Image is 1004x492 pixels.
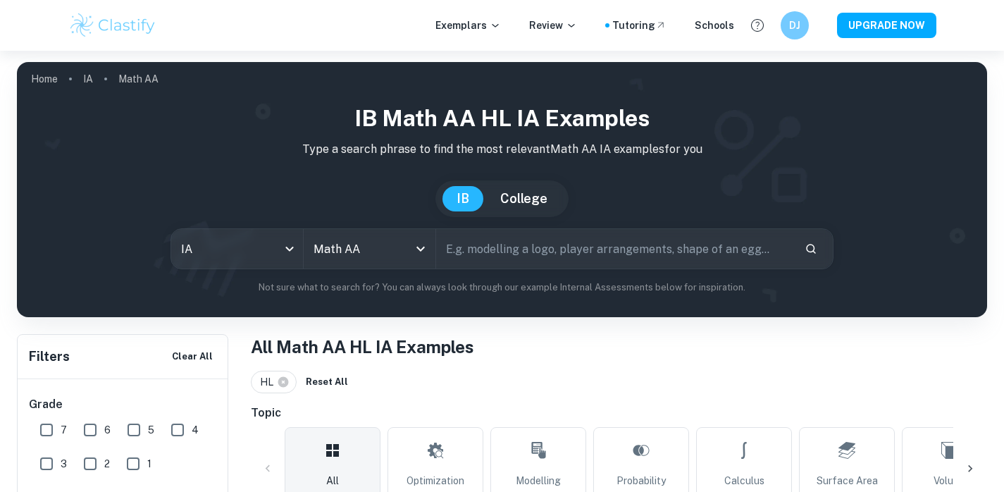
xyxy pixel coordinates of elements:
img: profile cover [17,62,987,317]
button: DJ [781,11,809,39]
button: IB [442,186,483,211]
div: IA [171,229,303,269]
button: Open [411,239,430,259]
span: 5 [148,422,154,438]
p: Not sure what to search for? You can always look through our example Internal Assessments below f... [28,281,976,295]
span: All [326,473,339,488]
span: HL [260,374,280,390]
span: 2 [104,456,110,472]
span: Volume [934,473,967,488]
h6: DJ [786,18,802,33]
button: College [486,186,562,211]
h6: Grade [29,396,218,413]
button: Clear All [168,346,216,367]
a: IA [83,69,93,89]
p: Review [529,18,577,33]
span: Calculus [724,473,764,488]
span: Optimization [407,473,464,488]
span: 7 [61,422,67,438]
div: HL [251,371,297,393]
img: Clastify logo [68,11,158,39]
span: 4 [192,422,199,438]
span: Modelling [516,473,561,488]
a: Home [31,69,58,89]
button: Reset All [302,371,352,393]
button: Help and Feedback [745,13,769,37]
h6: Filters [29,347,70,367]
h6: Topic [251,405,987,422]
p: Math AA [118,71,159,87]
span: 6 [104,422,111,438]
input: E.g. modelling a logo, player arrangements, shape of an egg... [436,229,794,269]
p: Type a search phrase to find the most relevant Math AA IA examples for you [28,141,976,158]
span: 3 [61,456,67,472]
a: Schools [695,18,734,33]
span: 1 [147,456,151,472]
span: Probability [616,473,666,488]
button: Search [799,237,823,261]
button: UPGRADE NOW [837,13,936,38]
p: Exemplars [435,18,501,33]
h1: All Math AA HL IA Examples [251,334,987,359]
h1: IB Math AA HL IA examples [28,102,976,135]
a: Tutoring [612,18,667,33]
span: Surface Area [817,473,878,488]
